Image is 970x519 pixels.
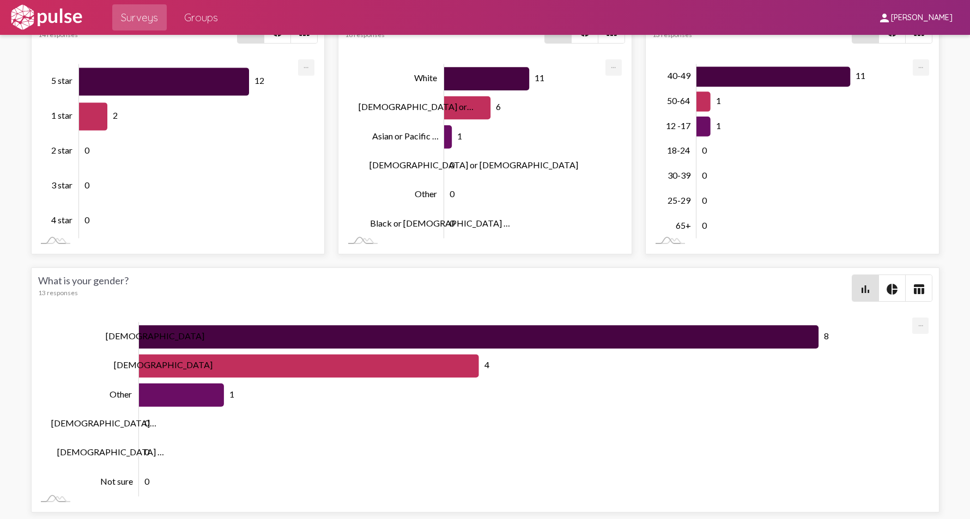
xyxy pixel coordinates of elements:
[535,72,544,83] tspan: 11
[175,4,227,30] a: Groups
[414,72,437,83] tspan: White
[666,120,690,131] tspan: 12 -17
[51,418,156,428] tspan: [DEMOGRAPHIC_DATA]…
[369,160,578,170] tspan: [DEMOGRAPHIC_DATA] or [DEMOGRAPHIC_DATA]
[879,275,905,301] button: Pie style chart
[878,11,891,25] mat-icon: person
[144,476,150,486] tspan: 0
[702,220,707,230] tspan: 0
[51,322,912,497] g: Chart
[906,275,932,301] button: Table view
[38,274,852,302] div: What is your gender?
[100,476,133,486] tspan: Not sure
[298,59,314,70] a: Export [Press ENTER or use arrow keys to navigate]
[359,101,474,112] tspan: [DEMOGRAPHIC_DATA] or…
[668,195,691,205] tspan: 25-29
[38,289,852,297] div: 13 responses
[824,331,829,341] tspan: 8
[696,67,850,236] g: Series
[84,145,90,155] tspan: 0
[254,75,264,86] tspan: 12
[676,220,691,230] tspan: 65+
[84,180,90,190] tspan: 0
[668,70,691,81] tspan: 40-49
[112,4,167,30] a: Surveys
[666,64,914,239] g: Chart
[869,7,961,27] button: [PERSON_NAME]
[57,447,164,457] tspan: [DEMOGRAPHIC_DATA] …
[51,180,72,190] tspan: 3 star
[667,95,690,106] tspan: 50-64
[912,317,929,328] a: Export [Press ENTER or use arrow keys to navigate]
[702,145,707,155] tspan: 0
[886,283,899,296] mat-icon: pie_chart
[450,188,455,199] tspan: 0
[79,68,249,235] g: Series
[605,59,622,70] a: Export [Press ENTER or use arrow keys to navigate]
[667,145,690,155] tspan: 18-24
[702,195,707,205] tspan: 0
[891,13,953,23] span: [PERSON_NAME]
[856,70,865,81] tspan: 11
[110,389,132,399] tspan: Other
[716,120,721,131] tspan: 1
[51,145,72,155] tspan: 2 star
[9,4,84,31] img: white-logo.svg
[113,110,118,120] tspan: 2
[121,8,158,27] span: Surveys
[184,8,218,27] span: Groups
[859,283,872,296] mat-icon: bar_chart
[852,275,878,301] button: Bar chart
[51,110,72,120] tspan: 1 star
[114,359,213,370] tspan: [DEMOGRAPHIC_DATA]
[139,325,819,493] g: Series
[359,64,607,239] g: Chart
[51,75,72,86] tspan: 5 star
[370,218,510,228] tspan: Black or [DEMOGRAPHIC_DATA] …
[913,59,929,70] a: Export [Press ENTER or use arrow keys to navigate]
[484,359,489,370] tspan: 4
[668,170,691,180] tspan: 30-39
[51,215,72,225] tspan: 4 star
[457,131,462,141] tspan: 1
[912,283,925,296] mat-icon: table_chart
[496,101,501,112] tspan: 6
[372,131,439,141] tspan: Asian or Pacific …
[415,188,437,199] tspan: Other
[106,331,204,341] tspan: [DEMOGRAPHIC_DATA]
[444,67,529,235] g: Series
[716,95,721,106] tspan: 1
[229,389,234,399] tspan: 1
[84,215,90,225] tspan: 0
[702,170,707,180] tspan: 0
[51,64,300,239] g: Chart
